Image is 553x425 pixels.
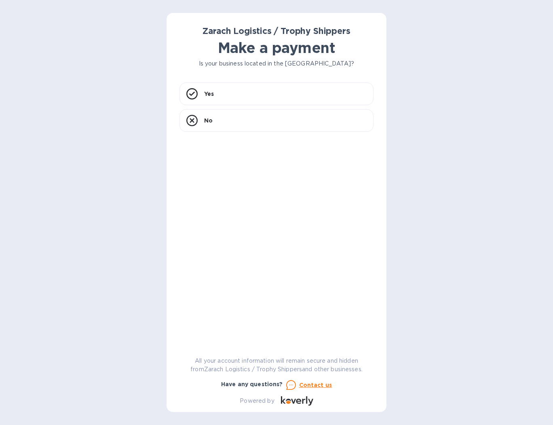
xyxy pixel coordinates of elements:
b: Have any questions? [221,381,283,387]
p: Yes [204,90,214,98]
p: No [204,116,213,125]
p: Is your business located in the [GEOGRAPHIC_DATA]? [179,59,374,68]
h1: Make a payment [179,39,374,56]
p: All your account information will remain secure and hidden from Zarach Logistics / Trophy Shipper... [179,357,374,374]
u: Contact us [299,382,332,388]
p: Powered by [240,397,274,405]
b: Zarach Logistics / Trophy Shippers [203,26,350,36]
